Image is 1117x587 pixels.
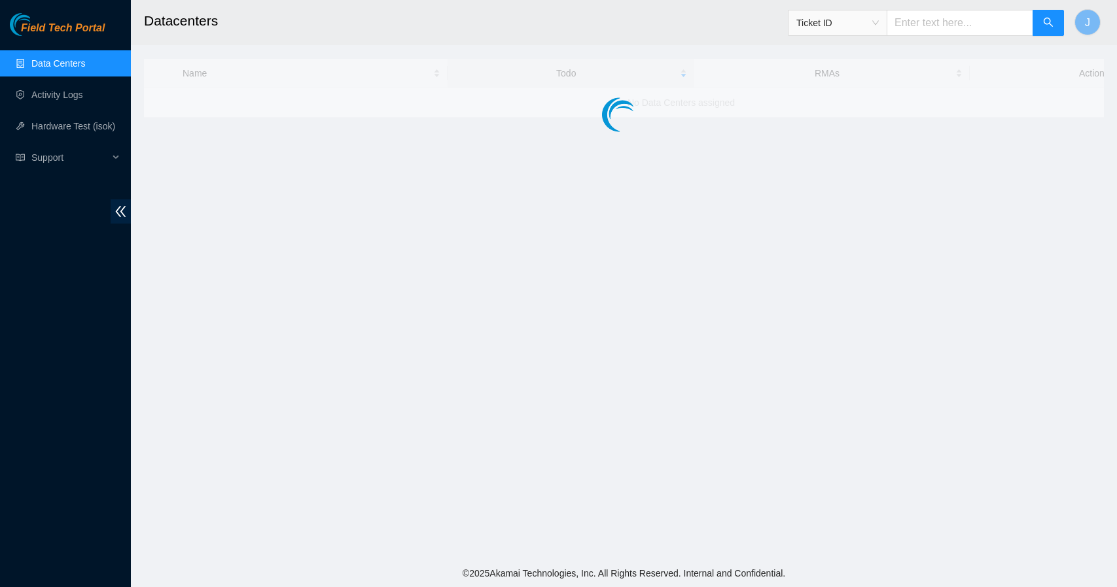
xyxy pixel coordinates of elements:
span: Field Tech Portal [21,22,105,35]
span: J [1085,14,1090,31]
img: Akamai Technologies [10,13,66,36]
span: Support [31,144,109,171]
a: Activity Logs [31,90,83,100]
span: search [1043,17,1054,29]
button: J [1074,9,1101,35]
span: Ticket ID [796,13,879,33]
button: search [1033,10,1064,36]
span: double-left [111,199,131,224]
a: Hardware Test (isok) [31,121,115,131]
footer: © 2025 Akamai Technologies, Inc. All Rights Reserved. Internal and Confidential. [131,560,1117,587]
a: Data Centers [31,58,85,69]
span: read [16,153,25,162]
a: Akamai TechnologiesField Tech Portal [10,24,105,41]
input: Enter text here... [887,10,1033,36]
